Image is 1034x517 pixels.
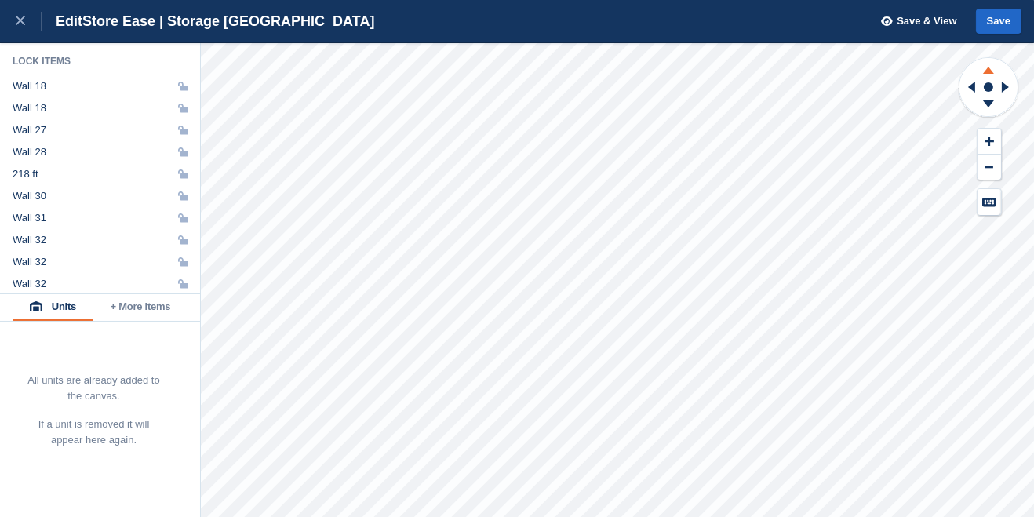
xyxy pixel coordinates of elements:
[13,278,46,290] div: Wall 32
[13,256,46,268] div: Wall 32
[42,12,374,31] div: Edit Store Ease | Storage [GEOGRAPHIC_DATA]
[872,9,957,35] button: Save & View
[978,189,1001,215] button: Keyboard Shortcuts
[13,102,46,115] div: Wall 18
[27,373,161,404] p: All units are already added to the canvas.
[978,155,1001,180] button: Zoom Out
[93,294,188,321] button: + More Items
[13,146,46,158] div: Wall 28
[13,168,38,180] div: 218 ft
[27,417,161,448] p: If a unit is removed it will appear here again.
[13,55,188,67] div: Lock Items
[13,190,46,202] div: Wall 30
[13,294,93,321] button: Units
[976,9,1021,35] button: Save
[13,80,46,93] div: Wall 18
[978,129,1001,155] button: Zoom In
[13,212,46,224] div: Wall 31
[897,13,956,29] span: Save & View
[13,124,46,137] div: Wall 27
[13,234,46,246] div: Wall 32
